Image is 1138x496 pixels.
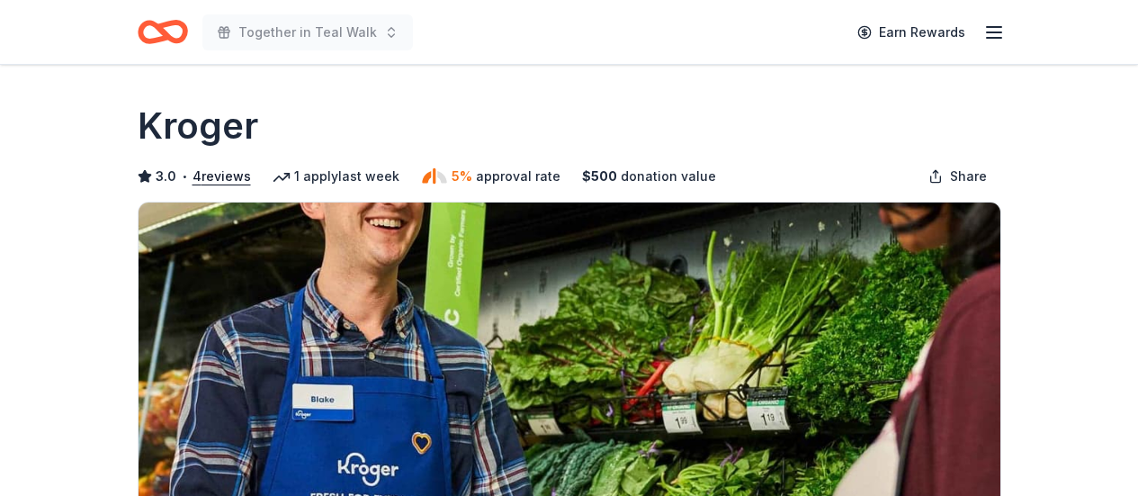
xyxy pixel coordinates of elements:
a: Earn Rewards [847,16,976,49]
div: 1 apply last week [273,166,399,187]
button: 4reviews [193,166,251,187]
span: donation value [621,166,716,187]
span: • [181,169,187,184]
span: Share [950,166,987,187]
span: 5% [452,166,472,187]
span: Together in Teal Walk [238,22,377,43]
a: Home [138,11,188,53]
h1: Kroger [138,101,258,151]
span: approval rate [476,166,560,187]
span: 3.0 [156,166,176,187]
button: Share [914,158,1001,194]
button: Together in Teal Walk [202,14,413,50]
span: $ 500 [582,166,617,187]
